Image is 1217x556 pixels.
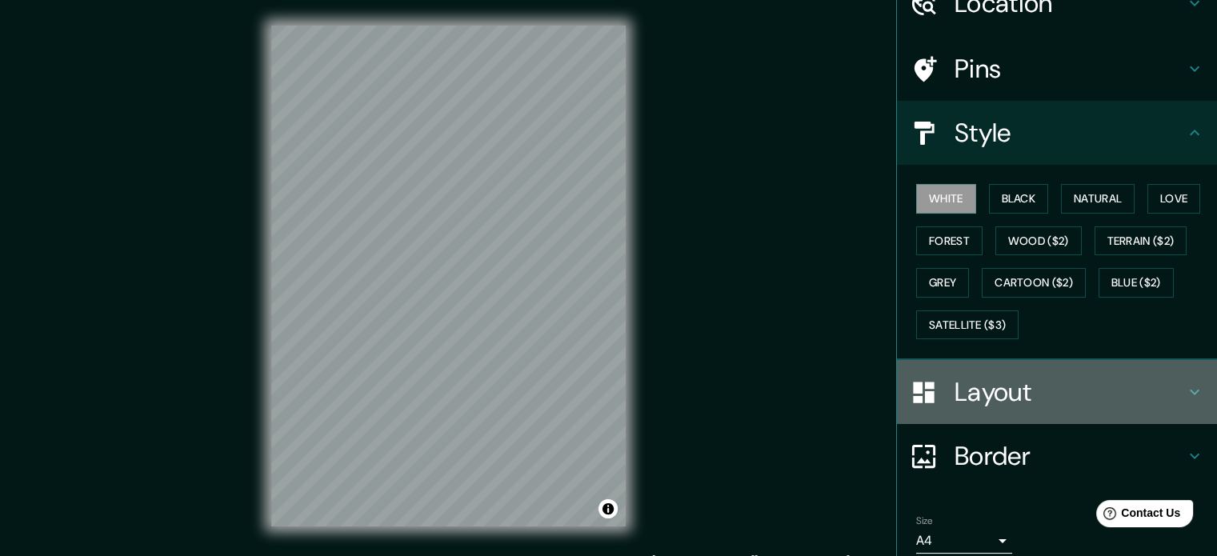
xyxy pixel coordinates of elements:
h4: Layout [955,376,1185,408]
button: Satellite ($3) [916,310,1019,340]
h4: Pins [955,53,1185,85]
button: Wood ($2) [995,226,1082,256]
div: Layout [897,360,1217,424]
canvas: Map [271,26,626,526]
label: Size [916,514,933,528]
div: A4 [916,528,1012,554]
div: Border [897,424,1217,488]
button: Blue ($2) [1099,268,1174,298]
button: Natural [1061,184,1135,214]
button: Grey [916,268,969,298]
h4: Border [955,440,1185,472]
button: Love [1147,184,1200,214]
button: Terrain ($2) [1095,226,1187,256]
button: Toggle attribution [598,499,618,518]
button: Cartoon ($2) [982,268,1086,298]
div: Style [897,101,1217,165]
button: Forest [916,226,983,256]
iframe: Help widget launcher [1075,494,1199,538]
h4: Style [955,117,1185,149]
button: Black [989,184,1049,214]
div: Pins [897,37,1217,101]
button: White [916,184,976,214]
